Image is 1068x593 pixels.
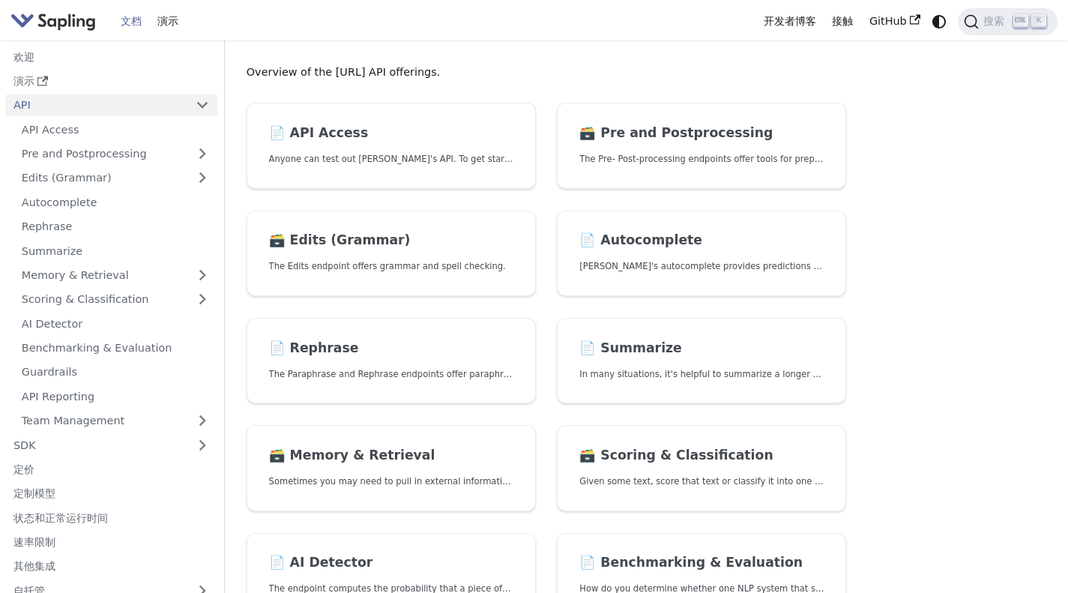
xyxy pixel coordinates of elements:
[247,318,536,404] a: 📄️ RephraseThe Paraphrase and Rephrase endpoints offer paraphrasing for particular styles.
[5,94,187,116] a: API
[157,15,178,27] font: 演示
[112,10,150,33] a: 文档
[861,10,928,33] a: GitHub
[557,318,846,404] a: 📄️ SummarizeIn many situations, it's helpful to summarize a longer document into a shorter, more ...
[579,367,824,382] p: In many situations, it's helpful to summarize a longer document into a shorter, more easily diges...
[10,10,96,32] img: Sapling.ai
[557,425,846,511] a: 🗃️ Scoring & ClassificationGiven some text, score that text or classify it into one of a set of p...
[269,475,513,489] p: Sometimes you may need to pull in external information that doesn't fit in the context size of an...
[579,475,824,489] p: Given some text, score that text or classify it into one of a set of pre-specified categories.
[579,448,824,464] h2: Scoring & Classification
[13,216,217,238] a: Rephrase
[13,143,217,165] a: Pre and Postprocessing
[13,385,217,407] a: API Reporting
[13,289,217,310] a: Scoring & Classification
[247,103,536,189] a: 📄️ API AccessAnyone can test out [PERSON_NAME]'s API. To get started with the API, simply:
[579,555,824,571] h2: Benchmarking & Evaluation
[187,94,217,116] button: Collapse sidebar category 'API'
[13,313,217,334] a: AI Detector
[928,10,950,32] button: 在暗模式和亮模式之间切换（当前为系统模式）
[13,75,34,87] font: 演示
[269,448,513,464] h2: Memory & Retrieval
[5,46,217,67] a: 欢迎
[579,152,824,166] p: The Pre- Post-processing endpoints offer tools for preparing your text data for ingestation as we...
[247,64,847,82] p: Overview of the [URL] API offerings.
[247,211,536,297] a: 🗃️ Edits (Grammar)The Edits endpoint offers grammar and spell checking.
[869,15,907,27] font: GitHub
[121,15,142,27] font: 文档
[958,8,1058,35] button: 搜索 (Ctrl+K)
[269,125,513,142] h2: API Access
[5,507,217,529] a: 状态和正常运行时间
[13,536,55,548] font: 速率限制
[149,10,187,33] a: 演示
[13,439,36,451] font: SDK
[1031,14,1046,28] kbd: K
[579,232,824,249] h2: Autocomplete
[269,152,513,166] p: Anyone can test out Sapling's API. To get started with the API, simply:
[557,211,846,297] a: 📄️ Autocomplete[PERSON_NAME]'s autocomplete provides predictions of the next few characters or words
[13,118,217,140] a: API Access
[5,483,217,505] a: 定制模型
[5,459,217,481] a: 定价
[579,259,824,274] p: Sapling's autocomplete provides predictions of the next few characters or words
[269,340,513,357] h2: Rephrase
[764,15,816,27] font: 开发者博客
[832,15,853,27] font: 接触
[557,103,846,189] a: 🗃️ Pre and PostprocessingThe Pre- Post-processing endpoints offer tools for preparing your text d...
[13,560,55,572] font: 其他集成
[13,361,217,383] a: Guardrails
[13,51,34,63] font: 欢迎
[13,463,34,475] font: 定价
[5,532,217,553] a: 速率限制
[13,512,108,524] font: 状态和正常运行时间
[755,10,824,33] a: 开发者博客
[13,410,217,432] a: Team Management
[13,487,55,499] font: 定制模型
[13,337,217,359] a: Benchmarking & Evaluation
[187,434,217,456] button: 展开侧边栏类别“SDK”
[13,240,217,262] a: Summarize
[983,15,1004,27] font: 搜索
[269,555,513,571] h2: AI Detector
[5,70,217,92] a: 演示
[13,99,31,111] font: API
[5,434,187,456] a: SDK
[269,367,513,382] p: The Paraphrase and Rephrase endpoints offer paraphrasing for particular styles.
[13,191,217,213] a: Autocomplete
[579,125,824,142] h2: Pre and Postprocessing
[269,259,513,274] p: The Edits endpoint offers grammar and spell checking.
[579,340,824,357] h2: Summarize
[5,556,217,577] a: 其他集成
[269,232,513,249] h2: Edits (Grammar)
[10,10,101,32] a: Sapling.ai
[13,265,217,286] a: Memory & Retrieval
[13,167,217,189] a: Edits (Grammar)
[247,425,536,511] a: 🗃️ Memory & RetrievalSometimes you may need to pull in external information that doesn't fit in t...
[824,10,861,33] a: 接触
